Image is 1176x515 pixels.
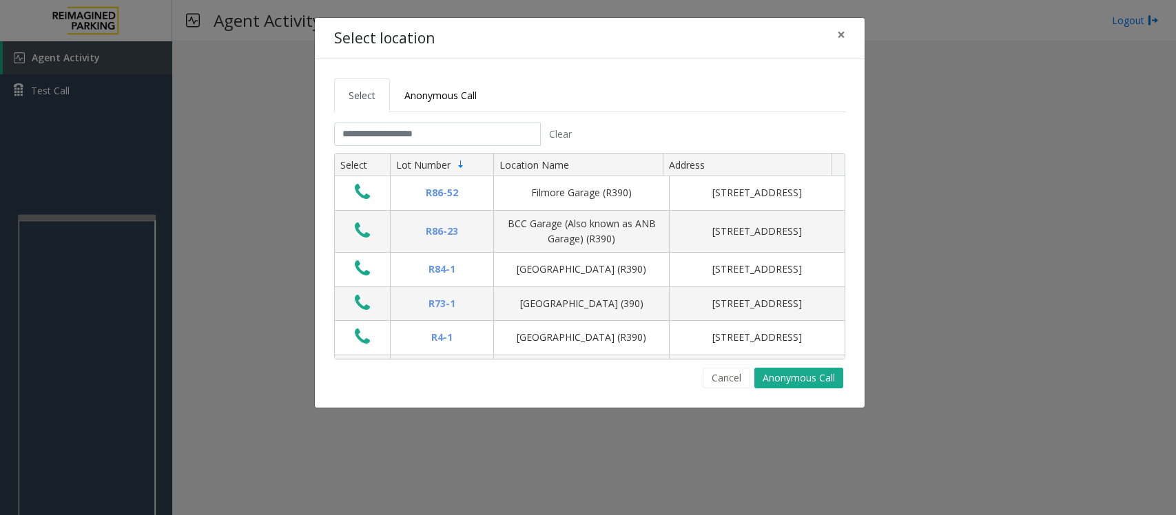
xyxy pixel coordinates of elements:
[541,123,579,146] button: Clear
[399,262,485,277] div: R84-1
[678,330,836,345] div: [STREET_ADDRESS]
[502,216,661,247] div: BCC Garage (Also known as ANB Garage) (R390)
[335,154,845,359] div: Data table
[678,185,836,200] div: [STREET_ADDRESS]
[399,330,485,345] div: R4-1
[703,368,750,388] button: Cancel
[349,89,375,102] span: Select
[827,18,855,52] button: Close
[669,158,705,171] span: Address
[399,224,485,239] div: R86-23
[502,262,661,277] div: [GEOGRAPHIC_DATA] (R390)
[335,154,390,177] th: Select
[502,330,661,345] div: [GEOGRAPHIC_DATA] (R390)
[334,28,435,50] h4: Select location
[678,262,836,277] div: [STREET_ADDRESS]
[396,158,451,171] span: Lot Number
[678,296,836,311] div: [STREET_ADDRESS]
[837,25,845,44] span: ×
[678,224,836,239] div: [STREET_ADDRESS]
[754,368,843,388] button: Anonymous Call
[502,296,661,311] div: [GEOGRAPHIC_DATA] (390)
[399,296,485,311] div: R73-1
[455,159,466,170] span: Sortable
[502,185,661,200] div: Filmore Garage (R390)
[404,89,477,102] span: Anonymous Call
[499,158,569,171] span: Location Name
[334,78,845,112] ul: Tabs
[399,185,485,200] div: R86-52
